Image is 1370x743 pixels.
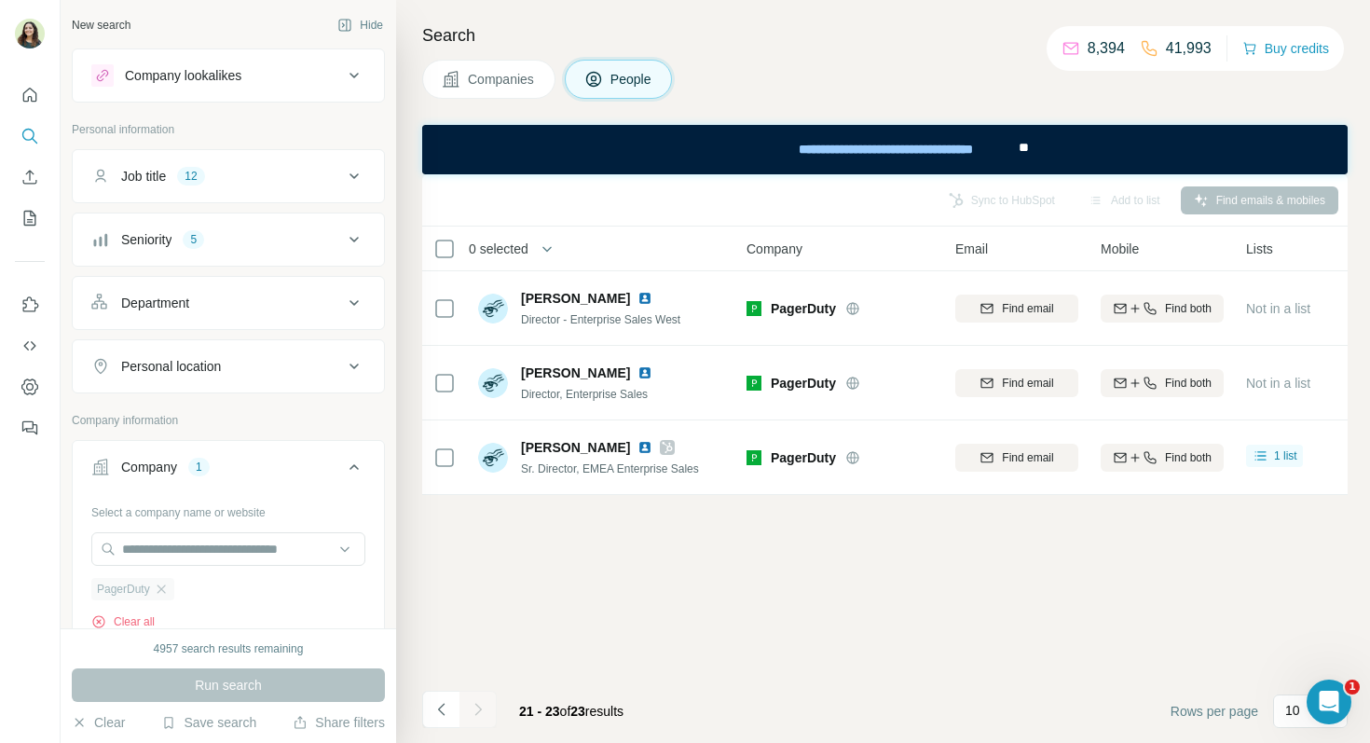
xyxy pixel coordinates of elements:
p: 41,993 [1166,37,1212,60]
img: LinkedIn logo [637,440,652,455]
button: Find both [1101,369,1224,397]
button: Share filters [293,713,385,732]
div: 5 [183,231,204,248]
span: 1 list [1274,447,1297,464]
span: Director, Enterprise Sales [521,388,648,401]
button: Use Surfe API [15,329,45,363]
span: 23 [570,704,585,719]
img: Logo of PagerDuty [747,450,761,465]
p: Company information [72,412,385,429]
span: Find both [1165,300,1212,317]
div: Department [121,294,189,312]
span: results [519,704,623,719]
span: Find email [1002,300,1053,317]
button: Department [73,281,384,325]
button: Enrich CSV [15,160,45,194]
button: Company lookalikes [73,53,384,98]
button: Clear all [91,613,155,630]
img: Avatar [15,19,45,48]
button: Buy credits [1242,35,1329,62]
iframe: Banner [422,125,1348,174]
button: Job title12 [73,154,384,199]
img: Avatar [478,443,508,473]
button: My lists [15,201,45,235]
span: Director - Enterprise Sales West [521,313,680,326]
button: Quick start [15,78,45,112]
span: PagerDuty [771,448,836,467]
span: [PERSON_NAME] [521,364,630,382]
span: People [610,70,653,89]
span: 1 [1345,680,1360,695]
span: of [560,704,571,719]
button: Find both [1101,444,1224,472]
button: Clear [72,713,125,732]
span: Not in a list [1246,376,1310,391]
button: Search [15,119,45,153]
span: PagerDuty [771,374,836,392]
span: Find email [1002,375,1053,392]
button: Find email [955,369,1078,397]
span: PagerDuty [97,581,150,598]
img: Avatar [478,368,508,398]
span: Email [955,240,988,258]
span: 0 selected [469,240,528,258]
div: New search [72,17,130,34]
button: Seniority5 [73,217,384,262]
div: Seniority [121,230,171,249]
p: Personal information [72,121,385,138]
button: Find email [955,295,1078,323]
p: 8,394 [1088,37,1125,60]
span: PagerDuty [771,299,836,318]
button: Company1 [73,445,384,497]
span: [PERSON_NAME] [521,289,630,308]
button: Dashboard [15,370,45,404]
img: Logo of PagerDuty [747,376,761,391]
div: Job title [121,167,166,186]
button: Personal location [73,344,384,389]
div: Company lookalikes [125,66,241,85]
div: Select a company name or website [91,497,365,521]
button: Find email [955,444,1078,472]
div: 12 [177,168,204,185]
span: Find email [1002,449,1053,466]
h4: Search [422,22,1348,48]
button: Hide [324,11,396,39]
span: Sr. Director, EMEA Enterprise Sales [521,462,699,475]
span: Companies [468,70,536,89]
span: Mobile [1101,240,1139,258]
div: 1 [188,459,210,475]
button: Find both [1101,295,1224,323]
img: Avatar [478,294,508,323]
img: LinkedIn logo [637,291,652,306]
span: 21 - 23 [519,704,560,719]
img: Logo of PagerDuty [747,301,761,316]
span: Find both [1165,449,1212,466]
p: 10 [1285,701,1300,720]
button: Use Surfe on LinkedIn [15,288,45,322]
span: Lists [1246,240,1273,258]
div: Personal location [121,357,221,376]
button: Save search [161,713,256,732]
img: LinkedIn logo [637,365,652,380]
iframe: Intercom live chat [1307,680,1351,724]
button: Navigate to previous page [422,691,459,728]
span: [PERSON_NAME] [521,438,630,457]
div: 4957 search results remaining [154,640,304,657]
div: Company [121,458,177,476]
span: Find both [1165,375,1212,392]
span: Rows per page [1171,702,1258,721]
span: Company [747,240,802,258]
span: Not in a list [1246,301,1310,316]
button: Feedback [15,411,45,445]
